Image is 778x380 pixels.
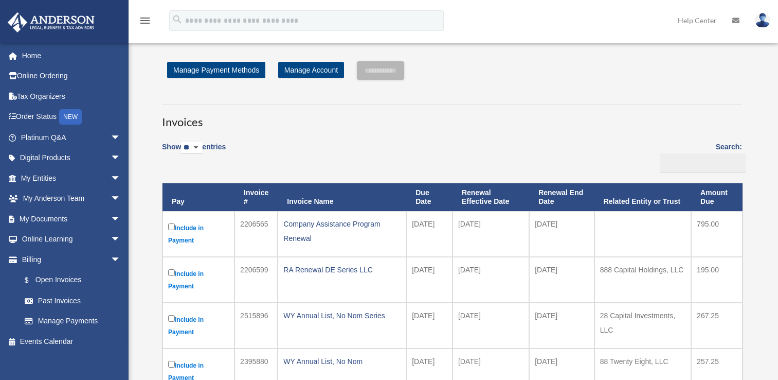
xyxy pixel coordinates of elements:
[162,105,742,130] h3: Invoices
[168,221,229,247] label: Include in Payment
[7,188,136,209] a: My Anderson Teamarrow_drop_down
[7,148,136,168] a: Digital Productsarrow_drop_down
[234,257,278,303] td: 2206599
[594,257,691,303] td: 888 Capital Holdings, LLC
[7,229,136,250] a: Online Learningarrow_drop_down
[168,269,175,276] input: Include in Payment
[406,183,453,211] th: Due Date: activate to sort column ascending
[168,267,229,292] label: Include in Payment
[111,229,131,250] span: arrow_drop_down
[59,109,82,125] div: NEW
[278,183,406,211] th: Invoice Name: activate to sort column ascending
[529,303,594,349] td: [DATE]
[181,142,202,154] select: Showentries
[283,217,401,246] div: Company Assistance Program Renewal
[5,12,98,32] img: Anderson Advisors Platinum Portal
[172,14,183,25] i: search
[594,183,691,211] th: Related Entity or Trust: activate to sort column ascending
[168,223,175,230] input: Include in Payment
[7,249,131,270] a: Billingarrow_drop_down
[406,303,453,349] td: [DATE]
[7,331,136,352] a: Events Calendar
[660,153,746,173] input: Search:
[111,168,131,189] span: arrow_drop_down
[453,257,529,303] td: [DATE]
[453,211,529,257] td: [DATE]
[30,274,35,287] span: $
[283,354,401,369] div: WY Annual List, No Nom
[656,141,742,172] label: Search:
[691,303,743,349] td: 267.25
[7,209,136,229] a: My Documentsarrow_drop_down
[111,209,131,230] span: arrow_drop_down
[139,18,151,27] a: menu
[14,290,131,311] a: Past Invoices
[168,315,175,322] input: Include in Payment
[453,183,529,211] th: Renewal Effective Date: activate to sort column ascending
[162,141,226,164] label: Show entries
[168,361,175,368] input: Include in Payment
[7,168,136,188] a: My Entitiesarrow_drop_down
[111,127,131,148] span: arrow_drop_down
[283,263,401,277] div: RA Renewal DE Series LLC
[7,107,136,128] a: Order StatusNEW
[7,127,136,148] a: Platinum Q&Aarrow_drop_down
[234,303,278,349] td: 2515896
[691,183,743,211] th: Amount Due: activate to sort column ascending
[111,148,131,169] span: arrow_drop_down
[529,211,594,257] td: [DATE]
[278,62,344,78] a: Manage Account
[406,257,453,303] td: [DATE]
[139,14,151,27] i: menu
[14,270,126,291] a: $Open Invoices
[406,211,453,257] td: [DATE]
[234,211,278,257] td: 2206565
[7,66,136,87] a: Online Ordering
[755,13,770,28] img: User Pic
[594,303,691,349] td: 28 Capital Investments, LLC
[168,313,229,338] label: Include in Payment
[283,308,401,323] div: WY Annual List, No Nom Series
[111,188,131,210] span: arrow_drop_down
[234,183,278,211] th: Invoice #: activate to sort column ascending
[453,303,529,349] td: [DATE]
[111,249,131,270] span: arrow_drop_down
[14,311,131,332] a: Manage Payments
[529,183,594,211] th: Renewal End Date: activate to sort column ascending
[7,86,136,107] a: Tax Organizers
[167,62,265,78] a: Manage Payment Methods
[529,257,594,303] td: [DATE]
[691,257,743,303] td: 195.00
[691,211,743,257] td: 795.00
[7,45,136,66] a: Home
[162,183,234,211] th: Pay: activate to sort column descending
